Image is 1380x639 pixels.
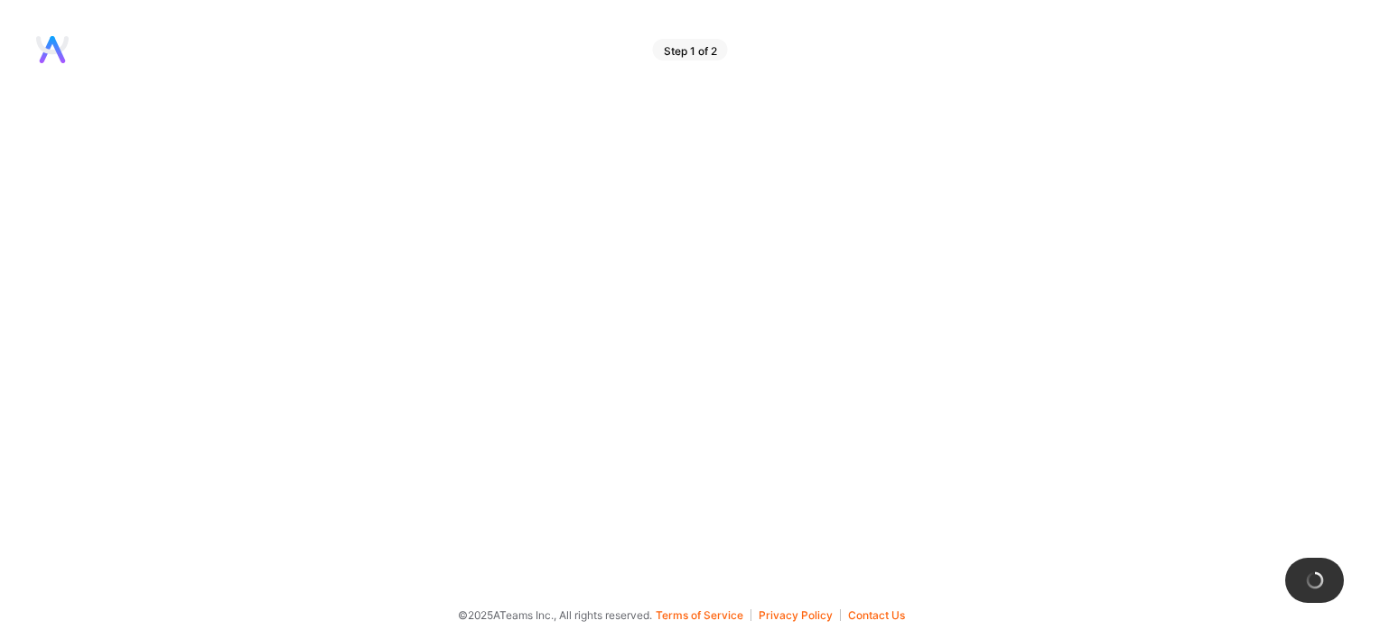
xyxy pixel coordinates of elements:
span: © 2025 ATeams Inc., All rights reserved. [458,606,652,625]
div: Step 1 of 2 [653,39,728,60]
img: loading [1302,568,1328,593]
button: Contact Us [848,609,905,621]
button: Terms of Service [656,609,751,621]
button: Privacy Policy [759,609,841,621]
